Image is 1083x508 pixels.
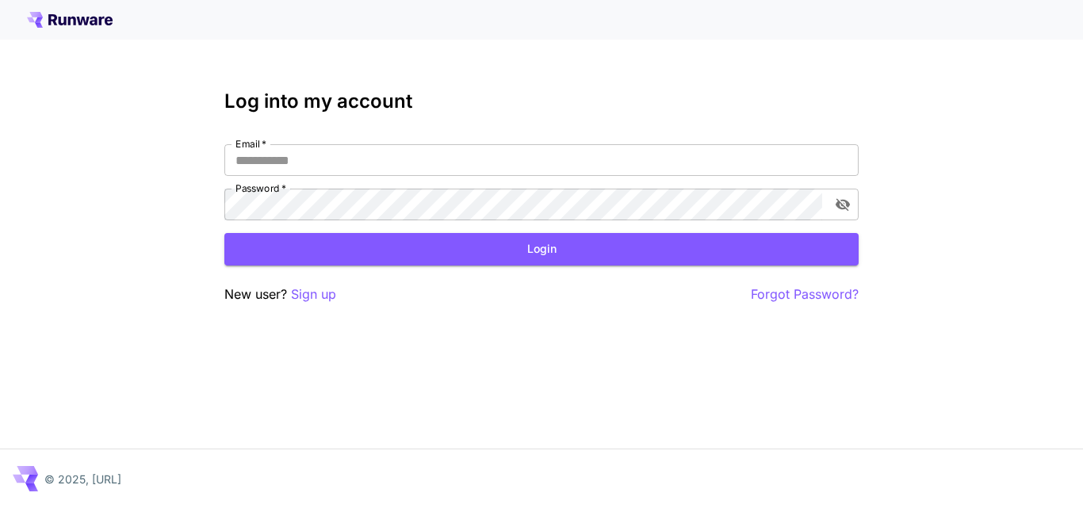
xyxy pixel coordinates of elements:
[224,233,859,265] button: Login
[44,471,121,487] p: © 2025, [URL]
[235,137,266,151] label: Email
[751,285,859,304] button: Forgot Password?
[224,90,859,113] h3: Log into my account
[235,181,286,195] label: Password
[224,285,336,304] p: New user?
[829,190,857,219] button: toggle password visibility
[291,285,336,304] button: Sign up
